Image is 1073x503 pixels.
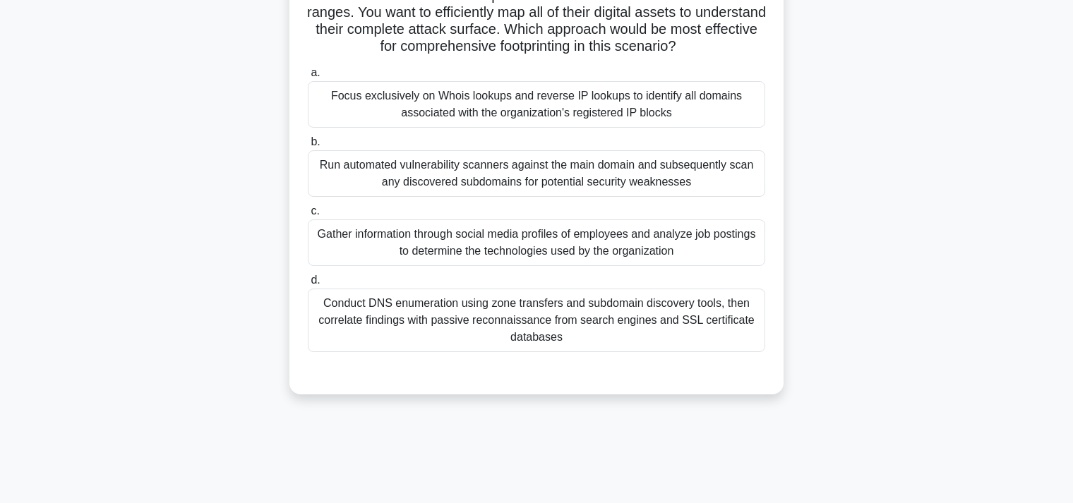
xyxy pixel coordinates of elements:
div: Gather information through social media profiles of employees and analyze job postings to determi... [308,219,765,266]
span: d. [311,274,320,286]
span: a. [311,66,320,78]
div: Focus exclusively on Whois lookups and reverse IP lookups to identify all domains associated with... [308,81,765,128]
div: Conduct DNS enumeration using zone transfers and subdomain discovery tools, then correlate findin... [308,289,765,352]
div: Run automated vulnerability scanners against the main domain and subsequently scan any discovered... [308,150,765,197]
span: b. [311,135,320,147]
span: c. [311,205,319,217]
